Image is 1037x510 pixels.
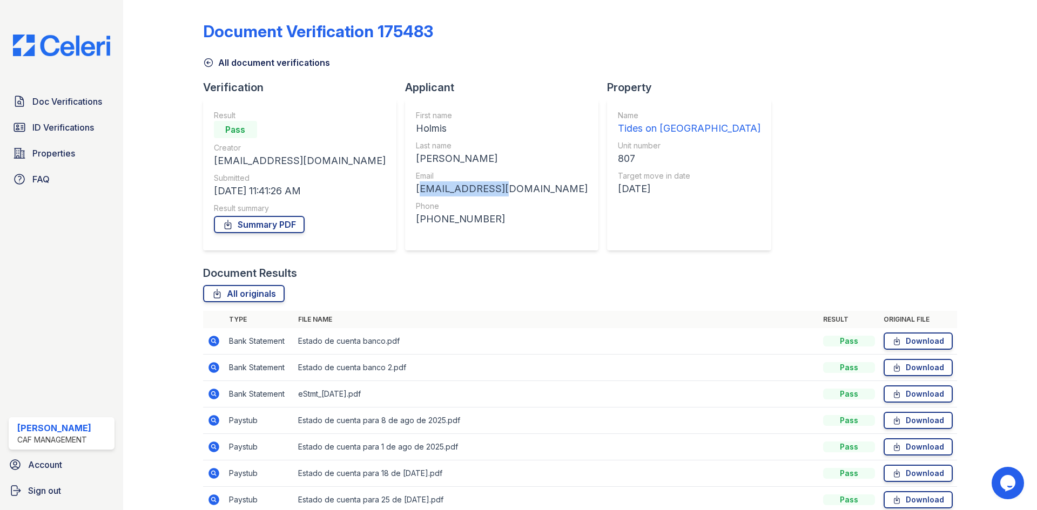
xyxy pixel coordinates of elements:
div: Applicant [405,80,607,95]
div: Submitted [214,173,386,183]
span: Doc Verifications [32,95,102,108]
td: Estado de cuenta banco.pdf [294,328,819,355]
a: Download [884,465,953,482]
a: Summary PDF [214,216,305,233]
img: CE_Logo_Blue-a8612792a0a2168367f1c8372b55b34899dd931a85d93a1a3d3e32e68fde9ad4.png [4,35,119,56]
span: Account [28,458,62,471]
div: [EMAIL_ADDRESS][DOMAIN_NAME] [416,181,588,196]
td: Paystub [225,460,294,487]
td: Paystub [225,407,294,434]
div: Result [214,110,386,121]
div: Phone [416,201,588,212]
div: Name [618,110,760,121]
a: ID Verifications [9,117,115,138]
td: Bank Statement [225,381,294,407]
div: Creator [214,142,386,153]
div: 807 [618,151,760,166]
div: Target move in date [618,171,760,181]
a: Download [884,438,953,455]
div: Property [607,80,780,95]
td: Estado de cuenta banco 2.pdf [294,355,819,381]
div: [PHONE_NUMBER] [416,212,588,227]
div: Pass [823,389,875,399]
div: Document Results [203,266,297,281]
div: Pass [823,415,875,426]
div: [DATE] [618,181,760,196]
div: Email [416,171,588,181]
div: Pass [823,336,875,346]
th: Result [819,311,879,328]
a: Sign out [4,480,119,501]
div: Tides on [GEOGRAPHIC_DATA] [618,121,760,136]
div: [DATE] 11:41:26 AM [214,183,386,199]
a: Download [884,332,953,350]
div: [PERSON_NAME] [416,151,588,166]
span: ID Verifications [32,121,94,134]
td: Bank Statement [225,328,294,355]
a: Properties [9,142,115,164]
td: Estado de cuenta para 8 de ago de 2025.pdf [294,407,819,434]
a: Doc Verifications [9,91,115,112]
a: Account [4,454,119,475]
div: Verification [203,80,405,95]
td: Estado de cuenta para 1 de ago de 2025.pdf [294,434,819,460]
div: [EMAIL_ADDRESS][DOMAIN_NAME] [214,153,386,168]
td: Estado de cuenta para 18 de [DATE].pdf [294,460,819,487]
div: Pass [823,441,875,452]
div: Document Verification 175483 [203,22,433,41]
div: CAF Management [17,434,91,445]
div: Holmis [416,121,588,136]
a: Download [884,359,953,376]
a: Download [884,491,953,508]
span: FAQ [32,173,50,186]
div: First name [416,110,588,121]
div: Pass [823,362,875,373]
div: Pass [823,494,875,505]
a: Download [884,385,953,403]
a: Download [884,412,953,429]
a: All document verifications [203,56,330,69]
span: Properties [32,147,75,160]
div: Unit number [618,140,760,151]
div: Pass [214,121,257,138]
div: [PERSON_NAME] [17,421,91,434]
th: Type [225,311,294,328]
a: FAQ [9,168,115,190]
span: Sign out [28,484,61,497]
div: Pass [823,468,875,479]
th: Original file [879,311,957,328]
th: File name [294,311,819,328]
td: Bank Statement [225,355,294,381]
iframe: chat widget [992,467,1026,499]
div: Last name [416,140,588,151]
td: Paystub [225,434,294,460]
td: eStmt_[DATE].pdf [294,381,819,407]
div: Result summary [214,203,386,214]
a: Name Tides on [GEOGRAPHIC_DATA] [618,110,760,136]
a: All originals [203,285,285,302]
